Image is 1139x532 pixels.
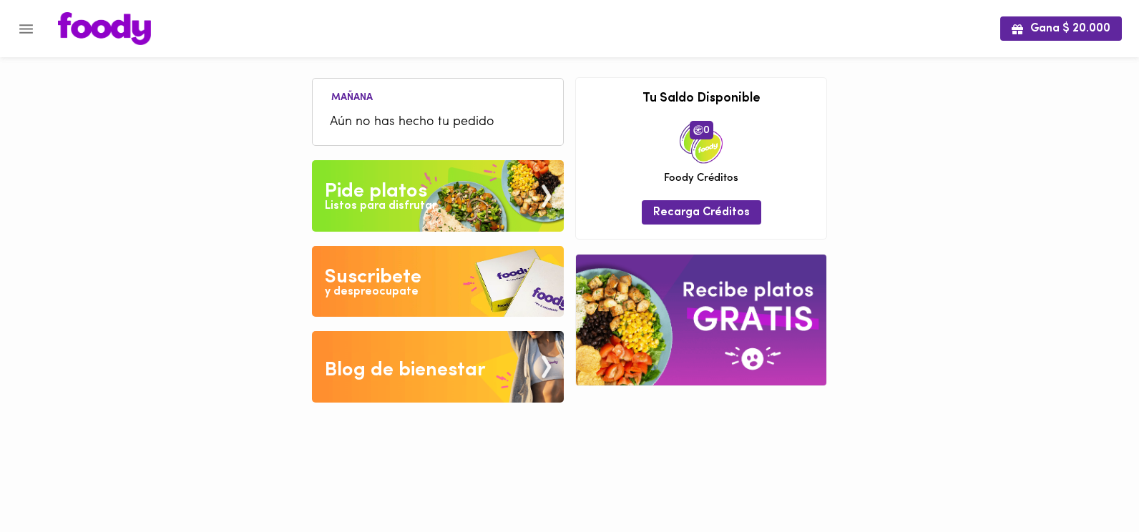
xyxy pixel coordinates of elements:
[664,171,738,186] span: Foody Créditos
[312,246,564,317] img: Disfruta bajar de peso
[325,177,427,206] div: Pide platos
[325,284,419,300] div: y despreocupate
[312,160,564,232] img: Pide un Platos
[653,206,750,220] span: Recarga Créditos
[58,12,151,45] img: logo.png
[330,113,546,132] span: Aún no has hecho tu pedido
[680,121,723,164] img: credits-package.png
[325,356,486,385] div: Blog de bienestar
[320,89,384,103] li: Mañana
[690,121,713,139] span: 0
[587,92,816,107] h3: Tu Saldo Disponible
[312,331,564,403] img: Blog de bienestar
[1056,449,1125,518] iframe: Messagebird Livechat Widget
[325,198,436,215] div: Listos para disfrutar
[642,200,761,224] button: Recarga Créditos
[693,125,703,135] img: foody-creditos.png
[576,255,826,385] img: referral-banner.png
[1000,16,1122,40] button: Gana $ 20.000
[325,263,421,292] div: Suscribete
[9,11,44,46] button: Menu
[1012,22,1110,36] span: Gana $ 20.000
